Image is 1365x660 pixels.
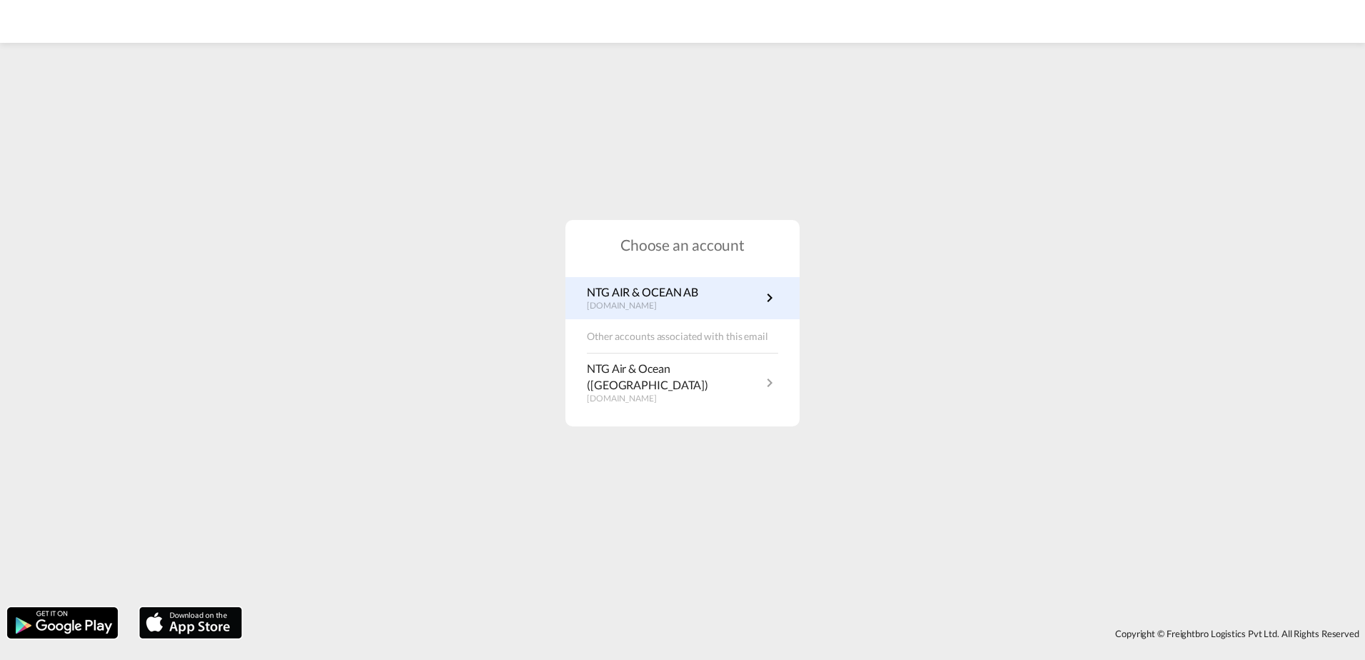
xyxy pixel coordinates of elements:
p: [DOMAIN_NAME] [587,393,761,405]
p: [DOMAIN_NAME] [587,300,698,312]
img: google.png [6,606,119,640]
p: NTG AIR & OCEAN AB [587,284,698,300]
a: NTG AIR & OCEAN AB[DOMAIN_NAME] [587,284,778,312]
p: Other accounts associated with this email [587,329,778,344]
md-icon: icon-chevron-right [761,374,778,391]
md-icon: icon-chevron-right [761,289,778,306]
h1: Choose an account [565,234,800,255]
img: apple.png [138,606,243,640]
p: NTG Air & Ocean ([GEOGRAPHIC_DATA]) [587,361,761,393]
div: Copyright © Freightbro Logistics Pvt Ltd. All Rights Reserved [249,621,1365,646]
